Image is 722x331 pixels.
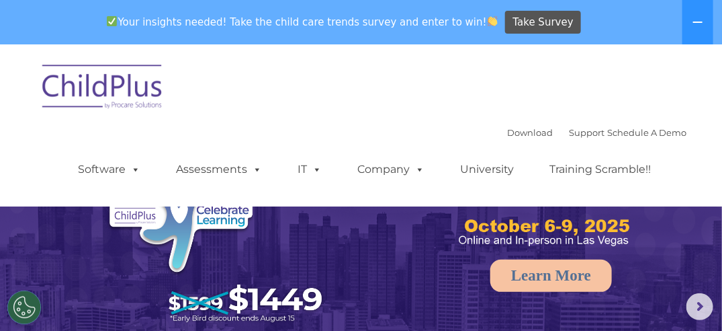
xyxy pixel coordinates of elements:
a: Learn More [490,260,612,292]
a: Company [345,156,439,183]
a: Support [570,127,605,138]
img: ChildPlus by Procare Solutions [36,55,170,122]
a: Take Survey [505,11,581,34]
a: Assessments [163,156,276,183]
font: | [508,127,687,138]
button: Cookies Settings [7,291,41,324]
span: Your insights needed! Take the child care trends survey and enter to win! [101,9,504,35]
span: Take Survey [513,11,574,34]
a: IT [285,156,336,183]
img: 👏 [488,16,498,26]
a: Software [65,156,154,183]
a: Download [508,127,553,138]
a: University [447,156,528,183]
a: Schedule A Demo [608,127,687,138]
img: ✅ [107,16,117,26]
a: Training Scramble!! [537,156,665,183]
